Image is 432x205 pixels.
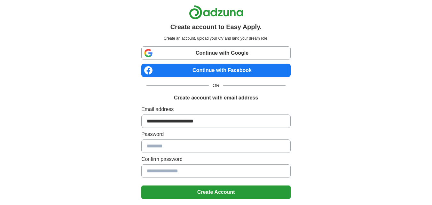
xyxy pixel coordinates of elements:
[174,94,258,102] h1: Create account with email address
[209,82,223,89] span: OR
[141,185,291,199] button: Create Account
[141,46,291,60] a: Continue with Google
[141,130,291,138] label: Password
[143,35,289,41] p: Create an account, upload your CV and land your dream role.
[170,22,262,32] h1: Create account to Easy Apply.
[141,155,291,163] label: Confirm password
[141,64,291,77] a: Continue with Facebook
[189,5,243,20] img: Adzuna logo
[141,106,291,113] label: Email address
